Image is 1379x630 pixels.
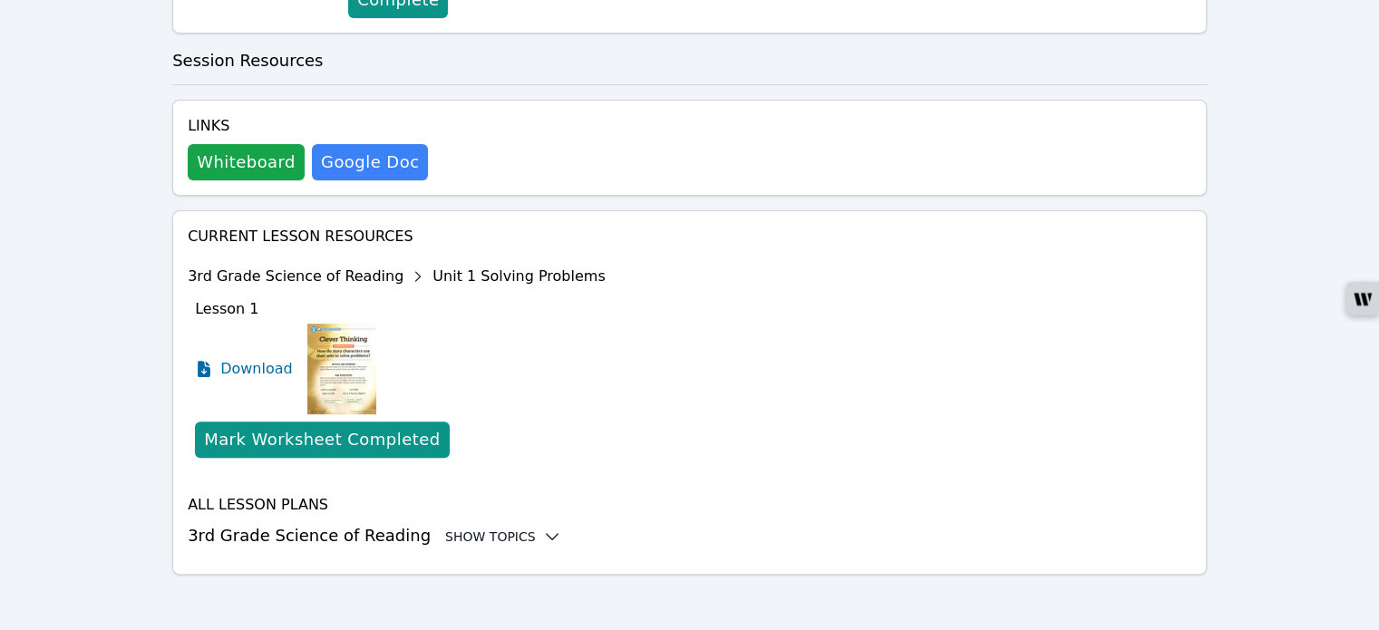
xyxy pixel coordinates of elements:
[188,144,305,180] button: Whiteboard
[445,528,561,546] button: Show Topics
[172,48,1207,73] h3: Session Resources
[188,523,1191,548] h3: 3rd Grade Science of Reading
[312,144,428,180] a: Google Doc
[188,262,606,291] div: 3rd Grade Science of Reading Unit 1 Solving Problems
[188,115,428,137] h4: Links
[204,427,440,452] div: Mark Worksheet Completed
[188,226,1191,247] h4: Current Lesson Resources
[195,422,449,458] button: Mark Worksheet Completed
[188,494,1191,516] h4: All Lesson Plans
[195,324,293,414] a: Download
[195,300,258,317] span: Lesson 1
[307,324,376,414] img: Lesson 1
[220,358,293,380] span: Download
